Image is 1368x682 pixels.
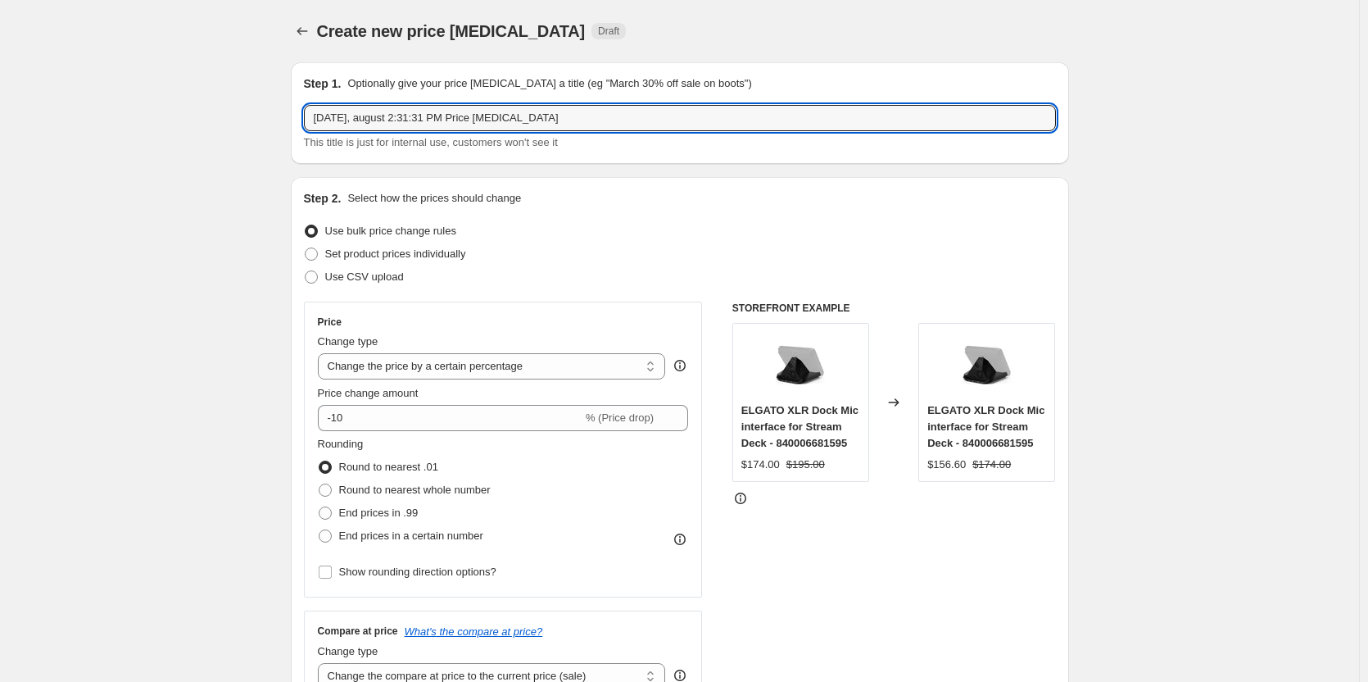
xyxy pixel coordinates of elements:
span: Round to nearest .01 [339,461,438,473]
span: % (Price drop) [586,411,654,424]
button: What's the compare at price? [405,625,543,638]
span: Use bulk price change rules [325,225,456,237]
input: 30% off holiday sale [304,105,1056,131]
span: Change type [318,645,378,657]
strike: $195.00 [786,457,825,473]
img: xlr-1_80x.jpg [768,332,833,398]
span: ELGATO XLR Dock Mic interface for Stream Deck - 840006681595 [741,404,858,449]
span: End prices in a certain number [339,530,483,542]
h2: Step 1. [304,75,342,92]
span: Price change amount [318,387,419,399]
span: This title is just for internal use, customers won't see it [304,136,558,148]
button: Price change jobs [291,20,314,43]
p: Optionally give your price [MEDICAL_DATA] a title (eg "March 30% off sale on boots") [347,75,751,92]
span: End prices in .99 [339,507,419,519]
span: Set product prices individually [325,248,466,260]
span: Draft [598,25,619,38]
div: help [672,357,688,374]
span: Rounding [318,438,364,450]
h2: Step 2. [304,190,342,207]
span: ELGATO XLR Dock Mic interface for Stream Deck - 840006681595 [927,404,1044,449]
div: $174.00 [741,457,780,473]
span: Round to nearest whole number [339,484,491,496]
h6: STOREFRONT EXAMPLE [732,302,1056,315]
input: -15 [318,405,582,431]
strike: $174.00 [972,457,1011,473]
img: xlr-1_80x.jpg [954,332,1020,398]
span: Change type [318,335,378,348]
span: Use CSV upload [325,271,404,283]
div: $156.60 [927,457,966,473]
span: Create new price [MEDICAL_DATA] [317,22,586,40]
h3: Compare at price [318,625,398,638]
p: Select how the prices should change [347,190,521,207]
h3: Price [318,316,342,329]
span: Show rounding direction options? [339,566,496,578]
